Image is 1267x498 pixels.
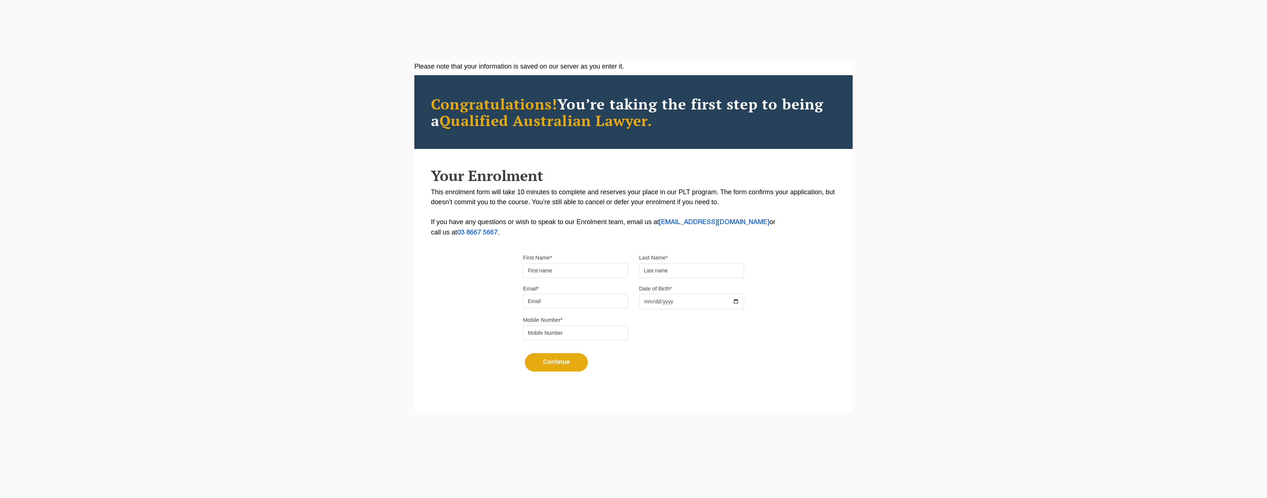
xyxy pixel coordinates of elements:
input: First name [523,263,628,278]
input: Last name [639,263,744,278]
div: Please note that your information is saved on our server as you enter it. [414,62,853,72]
span: Qualified Australian Lawyer. [439,111,652,130]
button: Continue [525,353,588,372]
a: 03 8667 5667 [457,230,498,236]
p: This enrolment form will take 10 minutes to complete and reserves your place in our PLT program. ... [431,187,836,238]
h2: Your Enrolment [431,167,836,184]
input: Mobile Number [523,325,628,340]
h2: You’re taking the first step to being a [431,95,836,129]
span: Congratulations! [431,94,557,114]
label: Last Name* [639,254,668,261]
label: First Name* [523,254,552,261]
label: Email* [523,285,539,292]
input: Email [523,294,628,309]
label: Date of Birth* [639,285,672,292]
a: [EMAIL_ADDRESS][DOMAIN_NAME] [659,219,769,225]
label: Mobile Number* [523,316,563,324]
